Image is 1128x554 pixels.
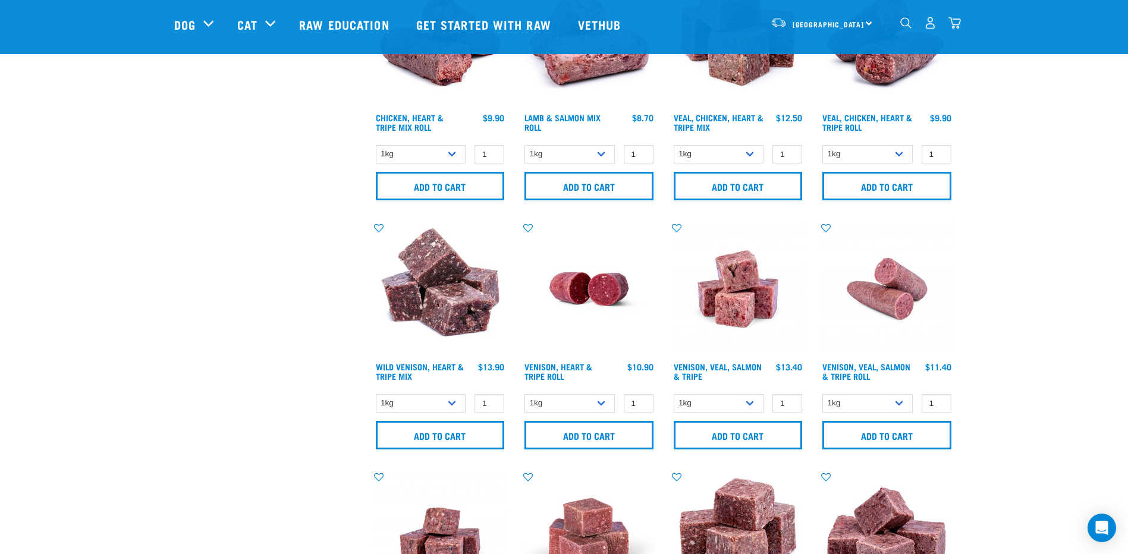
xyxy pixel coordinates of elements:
[404,1,566,48] a: Get started with Raw
[521,222,656,357] img: Raw Essentials Venison Heart & Tripe Hypoallergenic Raw Pet Food Bulk Roll Unwrapped
[627,362,653,372] div: $10.90
[822,364,910,378] a: Venison, Veal, Salmon & Tripe Roll
[771,17,787,28] img: van-moving.png
[524,421,653,449] input: Add to cart
[478,362,504,372] div: $13.90
[925,362,951,372] div: $11.40
[376,115,444,129] a: Chicken, Heart & Tripe Mix Roll
[822,421,951,449] input: Add to cart
[373,222,508,357] img: 1171 Venison Heart Tripe Mix 01
[948,17,961,29] img: home-icon@2x.png
[566,1,636,48] a: Vethub
[475,145,504,163] input: 1
[1088,514,1116,542] div: Open Intercom Messenger
[524,172,653,200] input: Add to cart
[376,364,464,378] a: Wild Venison, Heart & Tripe Mix
[822,172,951,200] input: Add to cart
[376,172,505,200] input: Add to cart
[930,113,951,122] div: $9.90
[475,394,504,413] input: 1
[776,113,802,122] div: $12.50
[287,1,404,48] a: Raw Education
[924,17,937,29] img: user.png
[671,222,806,357] img: Venison Veal Salmon Tripe 1621
[376,421,505,449] input: Add to cart
[922,394,951,413] input: 1
[900,17,912,29] img: home-icon-1@2x.png
[822,115,912,129] a: Veal, Chicken, Heart & Tripe Roll
[772,145,802,163] input: 1
[174,15,196,33] a: Dog
[237,15,257,33] a: Cat
[624,145,653,163] input: 1
[524,364,592,378] a: Venison, Heart & Tripe Roll
[793,22,865,26] span: [GEOGRAPHIC_DATA]
[483,113,504,122] div: $9.90
[674,421,803,449] input: Add to cart
[674,364,762,378] a: Venison, Veal, Salmon & Tripe
[674,172,803,200] input: Add to cart
[922,145,951,163] input: 1
[632,113,653,122] div: $8.70
[819,222,954,357] img: Venison Veal Salmon Tripe 1651
[674,115,763,129] a: Veal, Chicken, Heart & Tripe Mix
[624,394,653,413] input: 1
[772,394,802,413] input: 1
[776,362,802,372] div: $13.40
[524,115,601,129] a: Lamb & Salmon Mix Roll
